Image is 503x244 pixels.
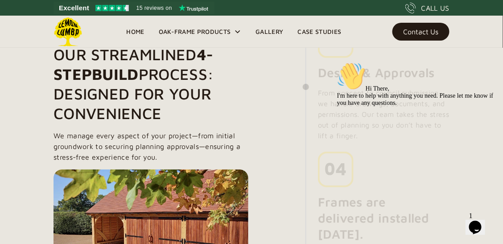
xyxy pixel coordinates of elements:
[4,4,32,32] img: :wave:
[403,29,439,35] div: Contact Us
[318,65,435,81] h4: Design & Approvals
[248,25,290,38] a: Gallery
[4,27,160,48] span: Hi There, I'm here to help with anything you need. Please let me know if you have any questions.
[159,26,231,37] div: Oak-Frame Products
[54,45,248,123] h1: Our Streamlined Process: Designed for Your Convenience
[4,4,164,48] div: 👋Hi There,I'm here to help with anything you need. Please let me know if you have any questions.
[179,4,208,12] img: Trustpilot logo
[318,194,439,242] h4: Frames are delivered installed [DATE].
[392,23,449,41] a: Contact Us
[95,5,129,11] img: Trustpilot 4.5 stars
[59,3,89,13] span: Excellent
[421,3,449,13] div: CALL US
[334,58,494,204] iframe: chat widget
[136,3,172,13] span: 15 reviews on
[119,25,151,38] a: Home
[405,3,449,13] a: CALL US
[291,25,349,38] a: Case Studies
[466,208,494,235] iframe: chat widget
[318,87,449,141] p: From concept to council submission, we handle drawings, documents, and permissions. Our team take...
[152,16,249,48] div: Oak-Frame Products
[54,2,214,14] a: See Lemon Lumba reviews on Trustpilot
[54,130,248,162] p: We manage every aspect of your project—from initial groundwork to securing planning approvals—ens...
